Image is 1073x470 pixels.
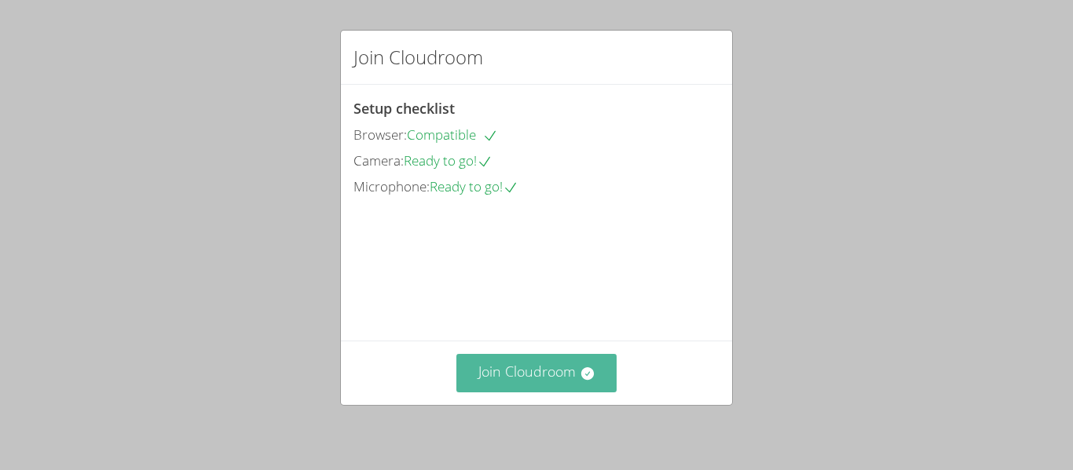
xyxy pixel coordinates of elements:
span: Compatible [407,126,498,144]
span: Browser: [353,126,407,144]
span: Camera: [353,151,404,169]
span: Setup checklist [353,99,455,118]
button: Join Cloudroom [456,354,617,392]
h2: Join Cloudroom [353,43,483,71]
span: Ready to go! [430,177,518,195]
span: Ready to go! [404,151,493,169]
span: Microphone: [353,177,430,195]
